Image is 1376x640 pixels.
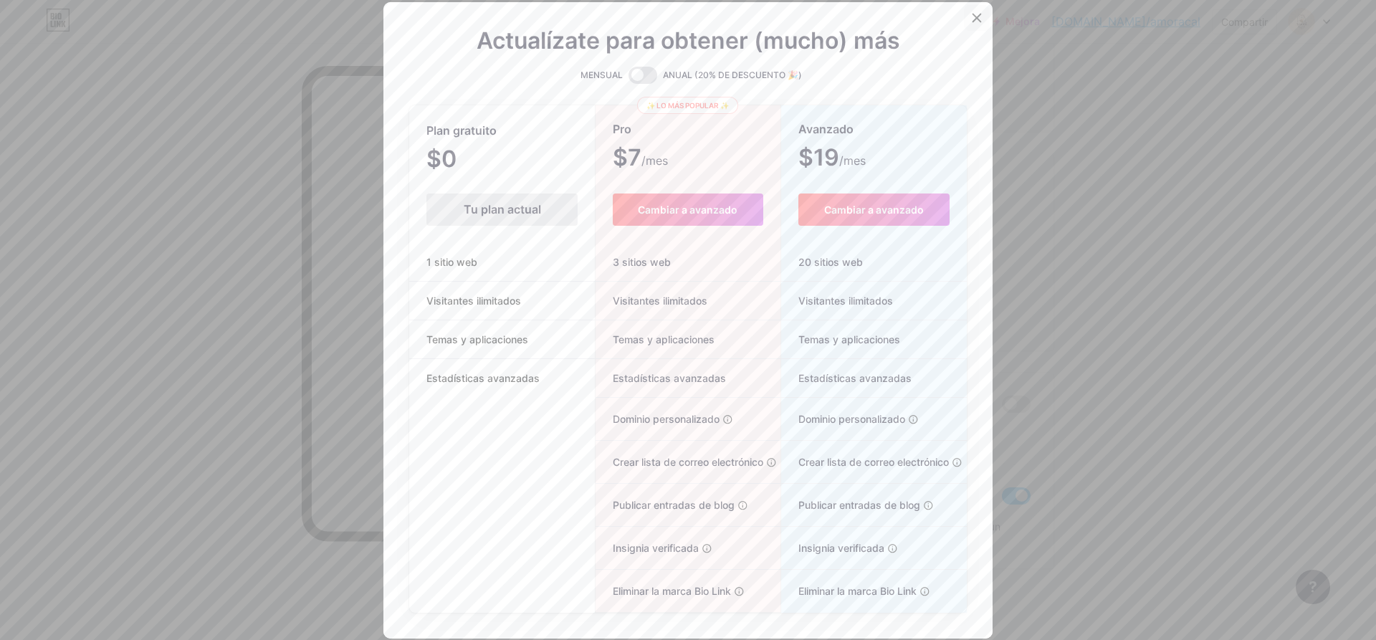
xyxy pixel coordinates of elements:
font: $7 [613,143,641,171]
font: Pro [613,122,631,136]
font: Temas y aplicaciones [798,333,900,345]
font: Temas y aplicaciones [426,333,528,345]
font: 1 sitio web [426,256,477,268]
font: ✨ Lo más popular ✨ [646,101,729,110]
font: Temas y aplicaciones [613,333,715,345]
font: Plan gratuito [426,123,497,138]
font: Eliminar la marca Bio Link [798,585,917,597]
font: $19 [798,143,839,171]
button: Cambiar a avanzado [798,194,950,226]
font: Publicar entradas de blog [798,499,920,511]
font: Estadísticas avanzadas [426,372,540,384]
font: Eliminar la marca Bio Link [613,585,731,597]
font: /mes [641,153,668,168]
font: Estadísticas avanzadas [613,372,726,384]
font: 3 sitios web [613,256,671,268]
font: Visitantes ilimitados [613,295,707,307]
font: Crear lista de correo electrónico [798,456,949,468]
font: Tu plan actual [464,202,541,216]
font: MENSUAL [580,70,623,80]
font: Visitantes ilimitados [426,295,521,307]
font: Cambiar a avanzado [824,204,924,216]
font: $0 [426,145,457,173]
font: Dominio personalizado [613,413,720,425]
font: Publicar entradas de blog [613,499,735,511]
font: Cambiar a avanzado [638,204,737,216]
font: /mes [839,153,866,168]
font: Avanzado [798,122,854,136]
font: Dominio personalizado [798,413,905,425]
font: Crear lista de correo electrónico [613,456,763,468]
font: Insignia verificada [798,542,884,554]
font: Actualízate para obtener (mucho) más [477,27,900,54]
font: Visitantes ilimitados [798,295,893,307]
font: 20 sitios web [798,256,863,268]
font: ANUAL (20% DE DESCUENTO 🎉) [663,70,802,80]
font: Insignia verificada [613,542,699,554]
font: Estadísticas avanzadas [798,372,912,384]
button: Cambiar a avanzado [613,194,763,226]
